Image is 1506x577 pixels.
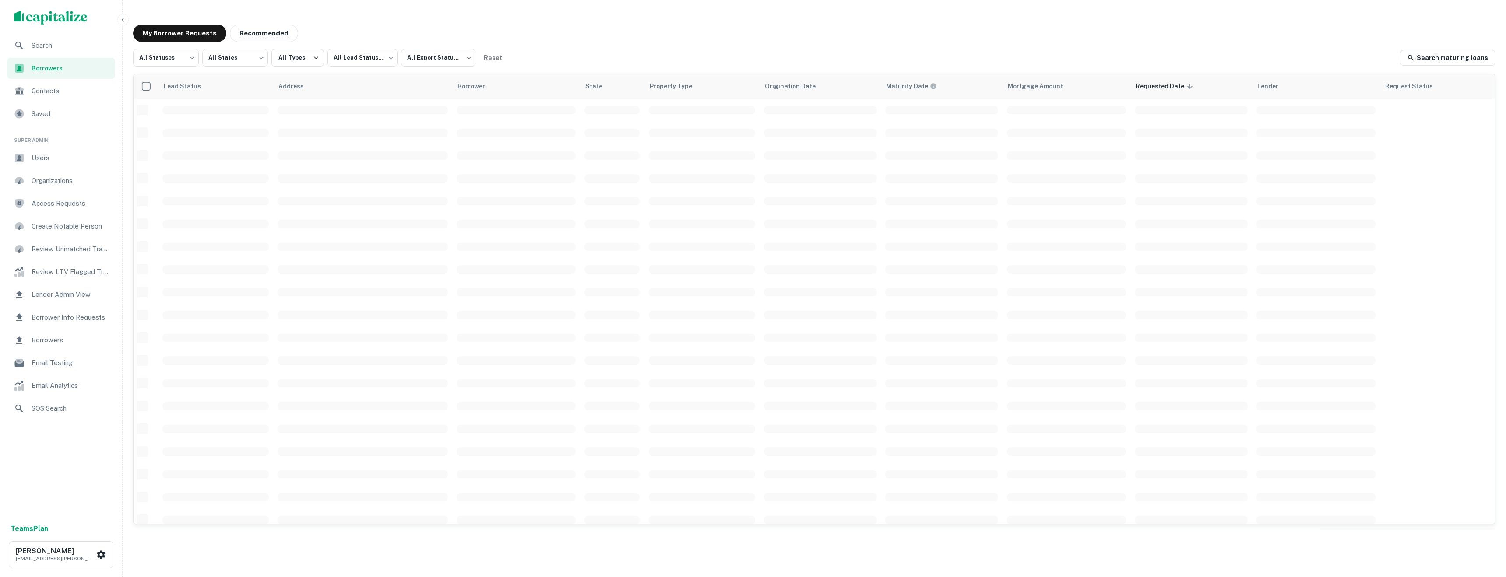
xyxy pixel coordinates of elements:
th: Borrower [452,74,580,99]
span: Lead Status [163,81,212,91]
div: All Export Statuses [401,46,475,69]
a: Search maturing loans [1400,50,1495,66]
span: Request Status [1385,81,1445,91]
span: Saved [32,109,110,119]
th: Lender [1252,74,1380,99]
a: Email Analytics [7,375,115,396]
a: Organizations [7,170,115,191]
span: Address [278,81,315,91]
span: Search [32,40,110,51]
a: SOS Search [7,398,115,419]
span: Lender [1257,81,1290,91]
div: All Statuses [133,46,199,69]
th: State [580,74,644,99]
span: Lender Admin View [32,289,110,300]
span: Users [32,153,110,163]
span: Borrowers [32,63,110,73]
span: Email Analytics [32,380,110,391]
span: Access Requests [32,198,110,209]
th: Origination Date [760,74,881,99]
a: Review Unmatched Transactions [7,239,115,260]
a: Contacts [7,81,115,102]
span: Origination Date [765,81,827,91]
th: Request Status [1380,74,1495,99]
span: Borrower Info Requests [32,312,110,323]
button: Recommended [230,25,298,42]
button: [PERSON_NAME][EMAIL_ADDRESS][PERSON_NAME][DOMAIN_NAME] [9,541,113,568]
th: Maturity dates displayed may be estimated. Please contact the lender for the most accurate maturi... [881,74,1003,99]
span: Borrowers [32,335,110,345]
span: Maturity dates displayed may be estimated. Please contact the lender for the most accurate maturi... [886,81,948,91]
button: All Types [271,49,324,67]
button: Reset [479,49,507,67]
th: Address [273,74,452,99]
li: Super Admin [7,126,115,148]
th: Lead Status [158,74,273,99]
a: Saved [7,103,115,124]
th: Requested Date [1130,74,1252,99]
a: Access Requests [7,193,115,214]
span: SOS Search [32,403,110,414]
span: Email Testing [32,358,110,368]
span: Review LTV Flagged Transactions [32,267,110,277]
span: State [585,81,614,91]
button: My Borrower Requests [133,25,226,42]
span: Contacts [32,86,110,96]
a: Borrowers [7,330,115,351]
div: Maturity dates displayed may be estimated. Please contact the lender for the most accurate maturi... [886,81,937,91]
a: TeamsPlan [11,524,48,534]
h6: Maturity Date [886,81,928,91]
span: Property Type [650,81,704,91]
div: All States [202,46,268,69]
span: Review Unmatched Transactions [32,244,110,254]
img: capitalize-logo.png [14,11,88,25]
iframe: Chat Widget [1462,507,1506,549]
a: Email Testing [7,352,115,373]
div: All Lead Statuses [327,46,398,69]
span: Mortgage Amount [1008,81,1074,91]
a: Borrowers [7,58,115,79]
a: Search [7,35,115,56]
span: Requested Date [1136,81,1196,91]
a: Users [7,148,115,169]
a: Review LTV Flagged Transactions [7,261,115,282]
a: Lender Admin View [7,284,115,305]
strong: Teams Plan [11,524,48,533]
span: Create Notable Person [32,221,110,232]
span: Organizations [32,176,110,186]
span: Borrower [457,81,496,91]
th: Property Type [644,74,760,99]
a: Create Notable Person [7,216,115,237]
a: Borrower Info Requests [7,307,115,328]
th: Mortgage Amount [1003,74,1130,99]
h6: [PERSON_NAME] [16,548,95,555]
p: [EMAIL_ADDRESS][PERSON_NAME][DOMAIN_NAME] [16,555,95,563]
